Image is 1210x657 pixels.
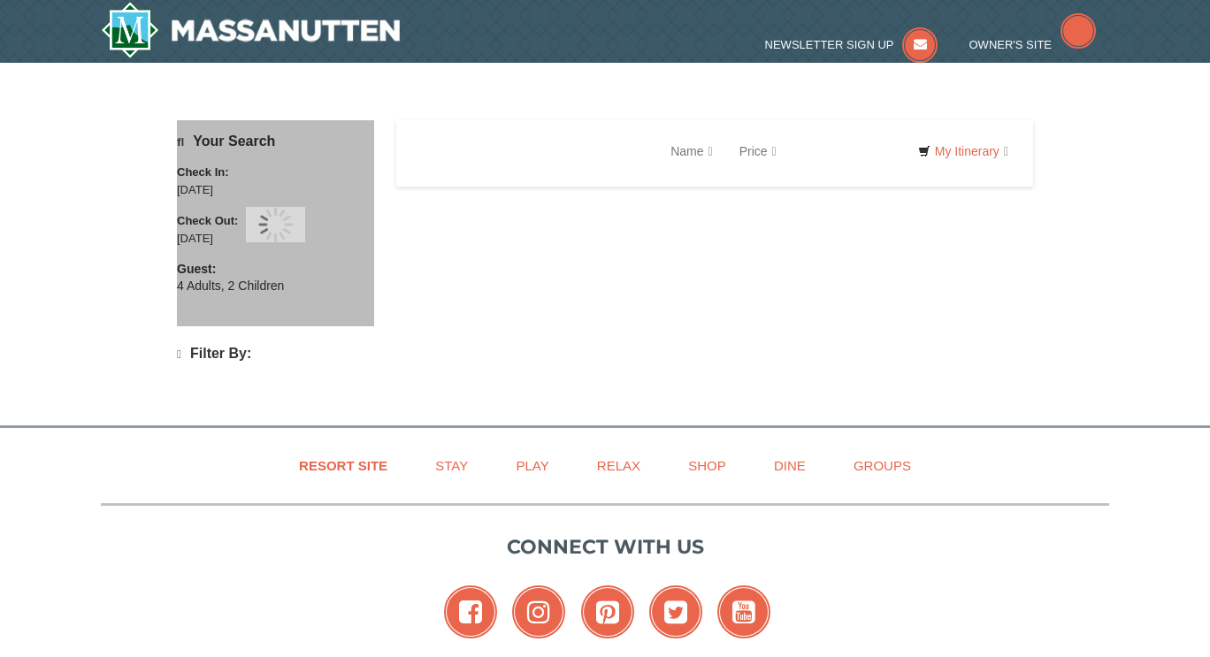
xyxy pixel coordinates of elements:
[765,38,938,51] a: Newsletter Sign Up
[101,2,400,58] img: Massanutten Resort Logo
[101,2,400,58] a: Massanutten Resort
[413,446,490,485] a: Stay
[657,134,725,169] a: Name
[177,346,374,363] h4: Filter By:
[969,38,1097,51] a: Owner's Site
[575,446,662,485] a: Relax
[907,138,1020,164] a: My Itinerary
[726,134,790,169] a: Price
[831,446,933,485] a: Groups
[969,38,1053,51] span: Owner's Site
[666,446,748,485] a: Shop
[258,207,294,242] img: wait gif
[277,446,410,485] a: Resort Site
[494,446,571,485] a: Play
[765,38,894,51] span: Newsletter Sign Up
[752,446,828,485] a: Dine
[101,532,1109,562] p: Connect with us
